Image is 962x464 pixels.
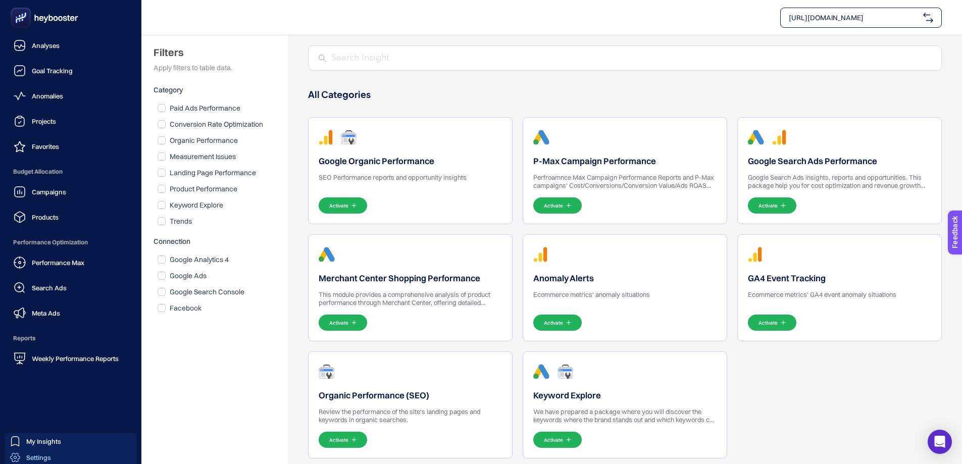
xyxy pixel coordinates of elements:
img: svg%3e [923,13,933,23]
button: Activate [319,315,367,331]
a: Favorites [8,136,133,157]
span: Budget Allocation [8,162,133,182]
span: Performance Optimization [8,232,133,252]
p: SEO Performance reports and opportunity insights [319,173,502,181]
button: Activate [319,197,367,214]
p: Review the performance of the site's landing pages and keywords in organic searches. [319,407,502,424]
label: Measurement Issues [170,151,236,162]
span: Activate [544,436,563,444]
a: Search Ads [8,278,133,298]
label: Google Search Console [170,287,244,297]
button: Activate [533,197,582,214]
label: Landing Page Performance [170,168,256,178]
p: This module provides a comprehensive analysis of product performance through Merchant Center, off... [319,290,502,306]
h2: Filters [154,45,288,60]
p: Ecommerce metrics' anomaly situations [533,290,717,298]
label: Conversion Rate Optimization [170,119,263,129]
span: Settings [26,453,51,461]
span: Apply filters to table data. [154,63,288,73]
span: Projects [32,117,56,125]
span: My Insights [26,437,61,445]
span: Products [32,213,59,221]
span: Activate [544,319,563,327]
a: Anomalies [8,86,133,106]
p: Perfroamnce Max Campaign Performance Reports and P-Max campaigns' Cost/Conversions/Conversion Val... [533,173,717,189]
button: Activate [748,315,796,331]
h2: Organic Performance (SEO) [319,389,502,401]
p: We have prepared a package where you will discover the keywords where the brand stands out and wh... [533,407,717,424]
h2: Google Organic Performance [319,155,502,167]
a: Campaigns [8,182,133,202]
a: Weekly Performance Reports [8,348,133,369]
span: Anomalies [32,92,63,100]
label: Google Analytics 4 [170,254,229,265]
a: Analyses [8,35,133,56]
label: Google Ads [170,271,207,281]
span: Activate [758,319,778,327]
span: Goal Tracking [32,67,73,75]
label: Keyword Explore [170,200,223,210]
h2: Keyword Explore [533,389,717,401]
span: Analyses [32,41,60,49]
p: Google Search Ads insights, reports and opportunities. This package help you for cost optimizatio... [748,173,931,189]
button: Activate [748,197,796,214]
a: My Insights [5,433,136,449]
span: Reports [8,328,133,348]
h2: P-Max Campaign Performance [533,155,717,167]
h2: GA4 Event Tracking [748,272,931,284]
span: Campaigns [32,188,66,196]
span: Weekly Performance Reports [32,354,119,363]
div: Open Intercom Messenger [928,430,952,454]
span: Performance Max [32,259,84,267]
a: Performance Max [8,252,133,273]
label: Facebook [170,303,201,313]
label: Product Performance [170,184,237,194]
span: Activate [329,436,348,444]
h1: All Categories [308,87,942,101]
img: Search Insight [319,55,326,62]
h2: Merchant Center Shopping Performance [319,272,502,284]
span: Activate [544,202,563,210]
a: Meta Ads [8,303,133,323]
label: Category [154,85,288,95]
input: Search Insight [331,51,931,65]
span: Activate [329,319,348,327]
label: Paid Ads Performance [170,103,240,113]
label: Organic Performance [170,135,238,145]
span: Activate [329,202,348,210]
label: Trends [170,216,192,226]
span: Favorites [32,142,59,150]
h2: Anomaly Alerts [533,272,717,284]
button: Activate [533,432,582,448]
a: Products [8,207,133,227]
p: Ecommerce metrics' GA4 event anomaly situations [748,290,931,298]
h2: Google Search Ads Performance [748,155,931,167]
button: Activate [533,315,582,331]
span: Activate [758,202,778,210]
a: Projects [8,111,133,131]
label: Connection [154,236,288,246]
a: Goal Tracking [8,61,133,81]
span: [URL][DOMAIN_NAME] [789,13,919,23]
button: Activate [319,432,367,448]
span: Feedback [6,3,38,11]
span: Search Ads [32,284,67,292]
span: Meta Ads [32,309,60,317]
